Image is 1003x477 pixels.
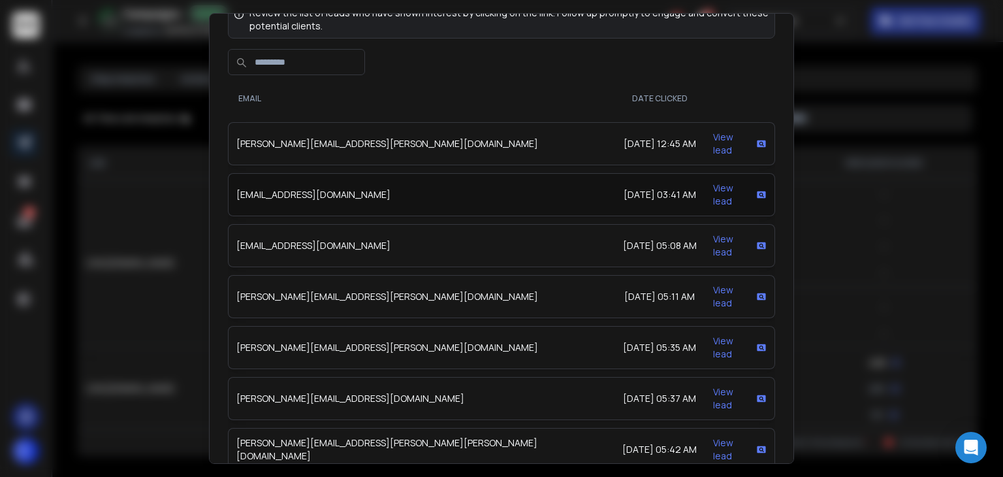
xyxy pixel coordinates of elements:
[713,182,767,208] div: View lead
[622,137,697,150] div: [DATE] 12:45 AM
[622,341,697,354] div: [DATE] 05:35 AM
[249,7,769,33] p: Review the list of leads who have shown interest by clicking on the link. Follow up promptly to e...
[622,392,697,405] div: [DATE] 05:37 AM
[713,436,767,463] div: View lead
[228,326,614,369] td: [PERSON_NAME][EMAIL_ADDRESS][PERSON_NAME][DOMAIN_NAME]
[622,443,697,456] div: [DATE] 05:42 AM
[713,233,767,259] div: View lead
[713,386,767,412] div: View lead
[955,432,987,463] div: Open Intercom Messenger
[228,173,614,216] td: [EMAIL_ADDRESS][DOMAIN_NAME]
[228,275,614,318] td: [PERSON_NAME][EMAIL_ADDRESS][PERSON_NAME][DOMAIN_NAME]
[228,377,614,420] td: [PERSON_NAME][EMAIL_ADDRESS][DOMAIN_NAME]
[713,284,767,310] div: View lead
[228,224,614,267] td: [EMAIL_ADDRESS][DOMAIN_NAME]
[614,83,705,114] th: Date Clicked
[713,131,767,157] div: View lead
[622,188,697,201] div: [DATE] 03:41 AM
[228,122,614,165] td: [PERSON_NAME][EMAIL_ADDRESS][PERSON_NAME][DOMAIN_NAME]
[622,290,697,303] div: [DATE] 05:11 AM
[228,428,614,471] td: [PERSON_NAME][EMAIL_ADDRESS][PERSON_NAME][PERSON_NAME][DOMAIN_NAME]
[228,83,614,114] th: Email
[622,239,697,252] div: [DATE] 05:08 AM
[713,335,767,361] div: View lead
